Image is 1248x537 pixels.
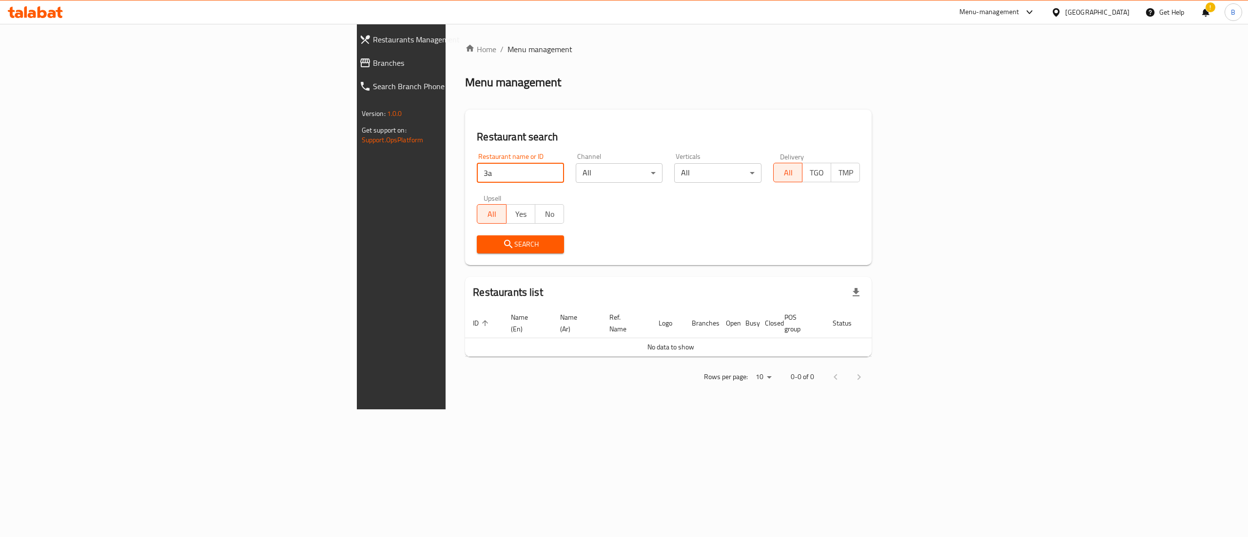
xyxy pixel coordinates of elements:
a: Support.OpsPlatform [362,134,424,146]
div: Rows per page: [752,370,775,384]
button: TGO [802,163,831,182]
span: B [1231,7,1235,18]
span: All [481,207,502,221]
span: Get support on: [362,124,407,136]
th: Logo [651,308,684,338]
p: Rows per page: [704,371,748,383]
p: 0-0 of 0 [791,371,814,383]
span: Name (En) [511,311,541,335]
span: No [539,207,560,221]
table: enhanced table [465,308,910,357]
span: Restaurants Management [373,34,558,45]
span: Ref. Name [609,311,639,335]
span: ID [473,317,491,329]
span: TGO [806,166,827,180]
label: Upsell [484,194,502,201]
button: All [773,163,802,182]
span: 1.0.0 [387,107,402,120]
th: Branches [684,308,718,338]
button: Yes [506,204,535,224]
span: Search [485,238,556,250]
div: [GEOGRAPHIC_DATA] [1065,7,1130,18]
span: Status [833,317,864,329]
label: Delivery [780,153,804,160]
span: Search Branch Phone [373,80,558,92]
button: All [477,204,506,224]
input: Search for restaurant name or ID.. [477,163,564,183]
span: TMP [835,166,856,180]
a: Restaurants Management [351,28,565,51]
button: Search [477,235,564,253]
span: POS group [784,311,813,335]
button: TMP [831,163,860,182]
th: Closed [757,308,777,338]
a: Search Branch Phone [351,75,565,98]
span: All [778,166,799,180]
span: Name (Ar) [560,311,590,335]
th: Open [718,308,738,338]
span: Version: [362,107,386,120]
h2: Restaurant search [477,130,860,144]
h2: Restaurants list [473,285,543,300]
button: No [535,204,564,224]
span: Yes [510,207,531,221]
th: Busy [738,308,757,338]
div: All [674,163,761,183]
div: Menu-management [959,6,1019,18]
span: No data to show [647,341,694,353]
nav: breadcrumb [465,43,872,55]
div: Export file [844,281,868,304]
span: Branches [373,57,558,69]
a: Branches [351,51,565,75]
div: All [576,163,663,183]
